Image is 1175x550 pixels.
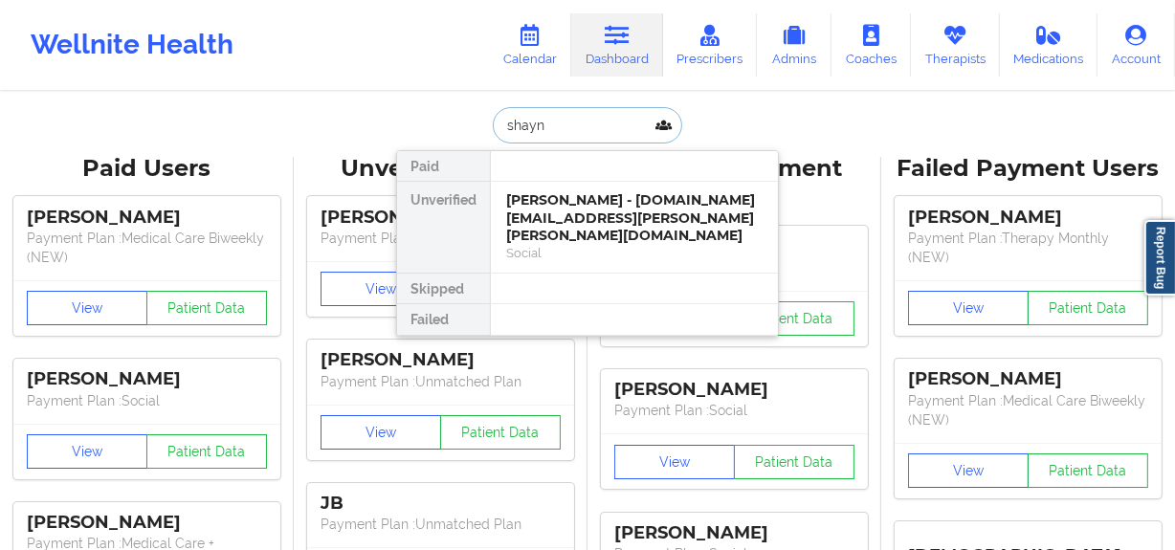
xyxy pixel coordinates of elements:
[27,434,147,469] button: View
[908,368,1148,390] div: [PERSON_NAME]
[1028,291,1148,325] button: Patient Data
[307,154,574,184] div: Unverified Users
[908,291,1029,325] button: View
[321,372,561,391] p: Payment Plan : Unmatched Plan
[663,13,758,77] a: Prescribers
[911,13,1000,77] a: Therapists
[27,229,267,267] p: Payment Plan : Medical Care Biweekly (NEW)
[757,13,831,77] a: Admins
[734,301,854,336] button: Patient Data
[27,291,147,325] button: View
[506,245,763,261] div: Social
[506,191,763,245] div: [PERSON_NAME] - [DOMAIN_NAME][EMAIL_ADDRESS][PERSON_NAME][PERSON_NAME][DOMAIN_NAME]
[440,415,561,450] button: Patient Data
[1144,220,1175,296] a: Report Bug
[146,434,267,469] button: Patient Data
[13,154,280,184] div: Paid Users
[908,229,1148,267] p: Payment Plan : Therapy Monthly (NEW)
[397,182,490,274] div: Unverified
[831,13,911,77] a: Coaches
[571,13,663,77] a: Dashboard
[397,274,490,304] div: Skipped
[321,272,441,306] button: View
[895,154,1162,184] div: Failed Payment Users
[321,515,561,534] p: Payment Plan : Unmatched Plan
[27,207,267,229] div: [PERSON_NAME]
[27,391,267,410] p: Payment Plan : Social
[321,229,561,248] p: Payment Plan : Unmatched Plan
[614,445,735,479] button: View
[908,391,1148,429] p: Payment Plan : Medical Care Biweekly (NEW)
[321,207,561,229] div: [PERSON_NAME]
[1097,13,1175,77] a: Account
[489,13,571,77] a: Calendar
[1000,13,1098,77] a: Medications
[397,151,490,182] div: Paid
[734,445,854,479] button: Patient Data
[321,349,561,371] div: [PERSON_NAME]
[27,512,267,534] div: [PERSON_NAME]
[908,453,1029,488] button: View
[321,415,441,450] button: View
[908,207,1148,229] div: [PERSON_NAME]
[321,493,561,515] div: JB
[614,379,854,401] div: [PERSON_NAME]
[614,522,854,544] div: [PERSON_NAME]
[1028,453,1148,488] button: Patient Data
[27,368,267,390] div: [PERSON_NAME]
[614,401,854,420] p: Payment Plan : Social
[146,291,267,325] button: Patient Data
[397,304,490,335] div: Failed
